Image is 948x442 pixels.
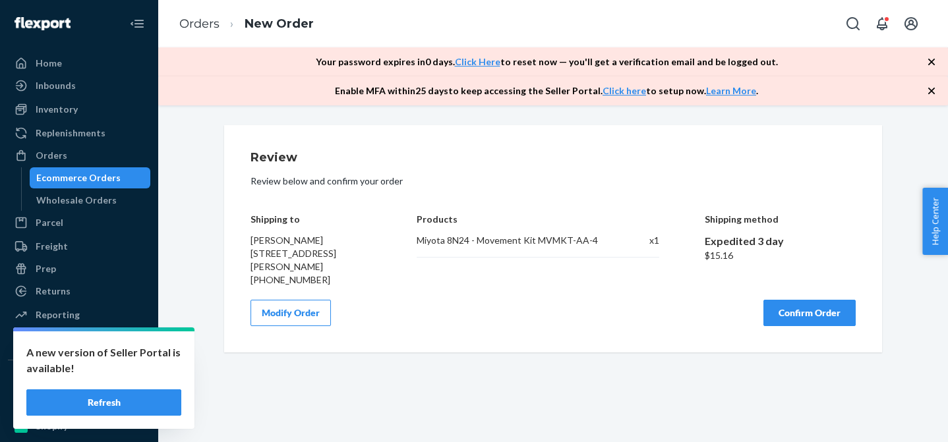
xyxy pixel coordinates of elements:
[8,75,150,96] a: Inbounds
[417,214,659,224] h4: Products
[36,285,71,298] div: Returns
[8,416,150,437] a: Shopify
[763,300,856,326] button: Confirm Order
[36,149,67,162] div: Orders
[898,11,924,37] button: Open account menu
[124,11,150,37] button: Close Navigation
[251,235,336,272] span: [PERSON_NAME] [STREET_ADDRESS][PERSON_NAME]
[8,212,150,233] a: Parcel
[245,16,314,31] a: New Order
[8,53,150,74] a: Home
[840,11,866,37] button: Open Search Box
[621,234,659,247] div: x 1
[36,171,121,184] div: Ecommerce Orders
[36,57,62,70] div: Home
[179,16,220,31] a: Orders
[8,281,150,302] a: Returns
[705,234,856,249] div: Expedited 3 day
[455,56,500,67] a: Click Here
[36,262,56,275] div: Prep
[8,99,150,120] a: Inventory
[417,234,607,247] div: Miyota 8N24 - Movement Kit MVMKT-AA-4
[705,214,856,224] h4: Shipping method
[8,258,150,279] a: Prep
[251,273,372,287] div: [PHONE_NUMBER]
[8,371,150,392] button: Integrations
[30,167,151,188] a: Ecommerce Orders
[316,55,778,69] p: Your password expires in 0 days . to reset now — you'll get a verification email and be logged out.
[251,175,856,188] p: Review below and confirm your order
[36,103,78,116] div: Inventory
[8,328,150,349] a: Billing
[36,308,80,321] div: Reporting
[26,389,181,416] button: Refresh
[36,79,76,92] div: Inbounds
[15,17,71,30] img: Flexport logo
[251,152,856,165] h1: Review
[603,85,646,96] a: Click here
[8,236,150,257] a: Freight
[335,84,758,97] p: Enable MFA within 25 days to keep accessing the Seller Portal. to setup now. .
[705,249,856,262] div: $15.16
[922,188,948,255] button: Help Center
[36,216,63,229] div: Parcel
[26,345,181,376] p: A new version of Seller Portal is available!
[8,123,150,144] a: Replenishments
[36,194,117,207] div: Wholesale Orders
[169,5,324,43] ol: breadcrumbs
[869,11,895,37] button: Open notifications
[36,126,105,140] div: Replenishments
[251,300,331,326] button: Modify Order
[706,85,756,96] a: Learn More
[8,393,150,414] a: WooCommerce
[251,214,372,224] h4: Shipping to
[30,190,151,211] a: Wholesale Orders
[8,304,150,325] a: Reporting
[36,240,68,253] div: Freight
[8,145,150,166] a: Orders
